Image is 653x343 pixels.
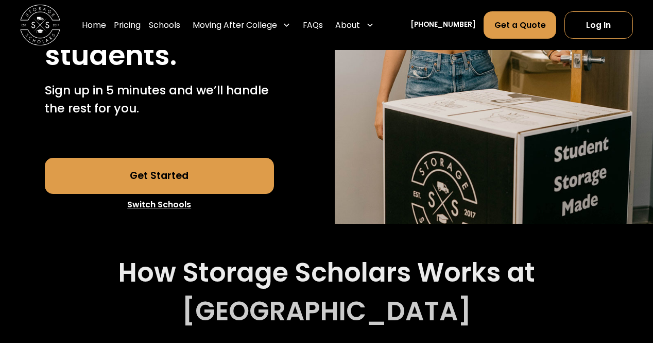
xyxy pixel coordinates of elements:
[564,11,633,39] a: Log In
[484,11,556,39] a: Get a Quote
[45,194,274,216] a: Switch Schools
[182,295,471,326] h2: [GEOGRAPHIC_DATA]
[45,158,274,194] a: Get Started
[303,11,323,40] a: FAQs
[45,40,177,71] h1: students.
[82,11,106,40] a: Home
[335,19,360,31] div: About
[193,19,277,31] div: Moving After College
[188,11,295,40] div: Moving After College
[114,11,141,40] a: Pricing
[149,11,180,40] a: Schools
[20,5,60,45] img: Storage Scholars main logo
[45,81,274,117] p: Sign up in 5 minutes and we’ll handle the rest for you.
[410,20,476,31] a: [PHONE_NUMBER]
[118,257,535,288] h2: How Storage Scholars Works at
[331,11,378,40] div: About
